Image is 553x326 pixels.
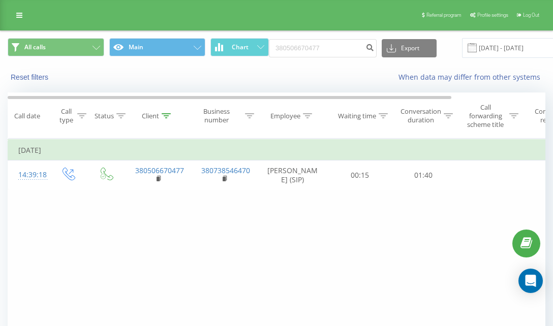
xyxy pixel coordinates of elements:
[338,112,376,120] div: Waiting time
[382,39,437,57] button: Export
[269,39,377,57] input: Search by number
[464,103,507,129] div: Call forwarding scheme title
[523,12,539,18] span: Log Out
[142,112,159,120] div: Client
[518,269,543,293] div: Open Intercom Messenger
[135,166,184,175] a: 380506670477
[14,112,40,120] div: Call date
[401,108,441,125] div: Conversation duration
[191,108,243,125] div: Business number
[257,160,328,190] td: [PERSON_NAME] (SIP)
[8,73,53,82] button: Reset filters
[398,72,545,82] a: When data may differ from other systems
[18,165,39,185] div: 14:39:18
[8,38,104,56] button: All calls
[210,38,269,56] button: Chart
[95,112,114,120] div: Status
[392,160,455,190] td: 01:40
[201,166,250,175] a: 380738546470
[57,108,75,125] div: Call type
[109,38,206,56] button: Main
[24,43,46,51] span: All calls
[232,44,249,51] span: Chart
[328,160,392,190] td: 00:15
[426,12,462,18] span: Referral program
[477,12,508,18] span: Profile settings
[270,112,300,120] div: Employee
